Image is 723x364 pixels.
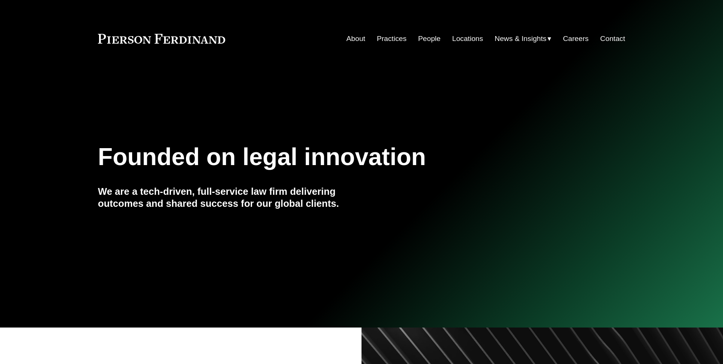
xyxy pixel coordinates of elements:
a: Contact [600,32,625,46]
a: Locations [452,32,483,46]
a: folder dropdown [495,32,552,46]
a: People [418,32,441,46]
h1: Founded on legal innovation [98,143,537,171]
a: About [346,32,365,46]
a: Careers [563,32,589,46]
a: Practices [377,32,407,46]
h4: We are a tech-driven, full-service law firm delivering outcomes and shared success for our global... [98,185,361,210]
span: News & Insights [495,32,547,45]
